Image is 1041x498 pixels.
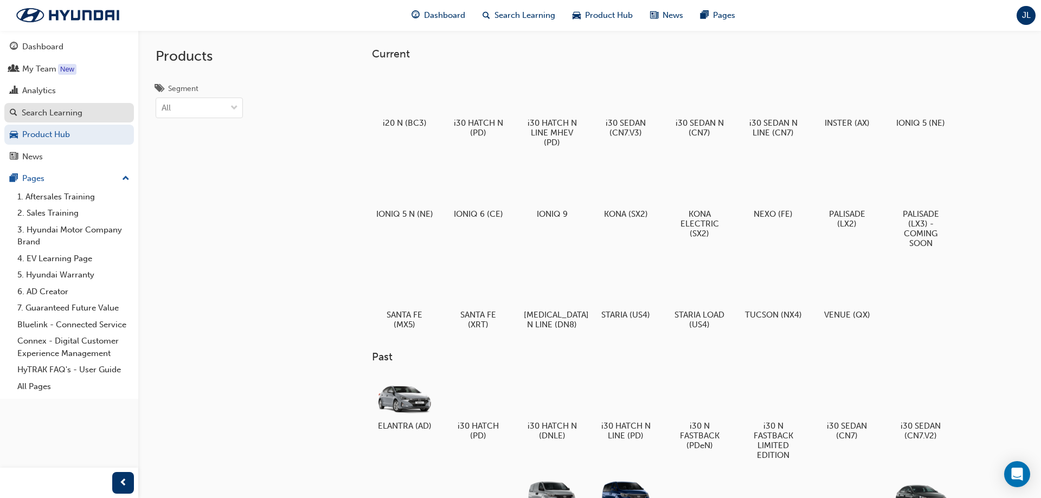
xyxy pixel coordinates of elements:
[593,69,658,141] a: i30 SEDAN (CN7.V3)
[519,69,584,151] a: i30 HATCH N LINE MHEV (PD)
[13,333,134,361] a: Connex - Digital Customer Experience Management
[814,160,879,232] a: PALISADE (LX2)
[168,83,198,94] div: Segment
[494,9,555,22] span: Search Learning
[4,147,134,167] a: News
[1004,461,1030,487] div: Open Intercom Messenger
[814,372,879,445] a: i30 SEDAN (CN7)
[10,108,17,118] span: search-icon
[450,421,507,441] h5: i30 HATCH (PD)
[713,9,735,22] span: Pages
[4,37,134,57] a: Dashboard
[122,172,130,186] span: up-icon
[372,351,988,363] h3: Past
[376,209,433,219] h5: IONIQ 5 N (NE)
[650,9,658,22] span: news-icon
[524,421,581,441] h5: i30 HATCH N (DNLE)
[162,102,171,114] div: All
[593,372,658,445] a: i30 HATCH N LINE (PD)
[597,209,654,219] h5: KONA (SX2)
[10,42,18,52] span: guage-icon
[667,69,732,141] a: i30 SEDAN N (CN7)
[13,267,134,283] a: 5. Hyundai Warranty
[446,372,511,445] a: i30 HATCH (PD)
[13,222,134,250] a: 3. Hyundai Motor Company Brand
[22,85,56,97] div: Analytics
[156,48,243,65] h2: Products
[519,372,584,445] a: i30 HATCH N (DNLE)
[745,310,802,320] h5: TUCSON (NX4)
[230,101,238,115] span: down-icon
[13,361,134,378] a: HyTRAK FAQ's - User Guide
[4,103,134,123] a: Search Learning
[892,421,949,441] h5: i30 SEDAN (CN7.V2)
[888,160,953,252] a: PALISADE (LX3) - COMING SOON
[13,283,134,300] a: 6. AD Creator
[667,160,732,242] a: KONA ELECTRIC (SX2)
[819,118,876,128] h5: INSTER (AX)
[376,118,433,128] h5: i20 N (BC3)
[564,4,641,27] a: car-iconProduct Hub
[22,63,56,75] div: My Team
[573,9,581,22] span: car-icon
[593,160,658,223] a: KONA (SX2)
[10,130,18,140] span: car-icon
[597,118,654,138] h5: i30 SEDAN (CN7.V3)
[119,476,127,490] span: prev-icon
[692,4,744,27] a: pages-iconPages
[22,107,82,119] div: Search Learning
[641,4,692,27] a: news-iconNews
[741,372,806,464] a: i30 N FASTBACK LIMITED EDITION
[888,372,953,445] a: i30 SEDAN (CN7.V2)
[814,69,879,132] a: INSTER (AX)
[450,118,507,138] h5: i30 HATCH N (PD)
[892,209,949,248] h5: PALISADE (LX3) - COMING SOON
[667,372,732,455] a: i30 N FASTBACK (PDeN)
[4,169,134,189] button: Pages
[10,174,18,184] span: pages-icon
[741,261,806,324] a: TUCSON (NX4)
[372,261,437,333] a: SANTA FE (MX5)
[597,310,654,320] h5: STARIA (US4)
[4,125,134,145] a: Product Hub
[888,69,953,132] a: IONIQ 5 (NE)
[446,69,511,141] a: i30 HATCH N (PD)
[483,9,490,22] span: search-icon
[22,41,63,53] div: Dashboard
[4,81,134,101] a: Analytics
[671,310,728,329] h5: STARIA LOAD (US4)
[13,205,134,222] a: 2. Sales Training
[671,118,728,138] h5: i30 SEDAN N (CN7)
[524,209,581,219] h5: IONIQ 9
[13,378,134,395] a: All Pages
[745,118,802,138] h5: i30 SEDAN N LINE (CN7)
[5,4,130,27] img: Trak
[745,421,802,460] h5: i30 N FASTBACK LIMITED EDITION
[671,209,728,238] h5: KONA ELECTRIC (SX2)
[474,4,564,27] a: search-iconSearch Learning
[667,261,732,333] a: STARIA LOAD (US4)
[412,9,420,22] span: guage-icon
[519,261,584,333] a: [MEDICAL_DATA] N LINE (DN8)
[4,59,134,79] a: My Team
[450,310,507,329] h5: SANTA FE (XRT)
[819,421,876,441] h5: i30 SEDAN (CN7)
[10,64,18,74] span: people-icon
[22,151,43,163] div: News
[671,421,728,450] h5: i30 N FASTBACK (PDeN)
[814,261,879,324] a: VENUE (QX)
[13,189,134,205] a: 1. Aftersales Training
[403,4,474,27] a: guage-iconDashboard
[524,310,581,329] h5: [MEDICAL_DATA] N LINE (DN8)
[10,152,18,162] span: news-icon
[1017,6,1036,25] button: JL
[741,69,806,141] a: i30 SEDAN N LINE (CN7)
[819,310,876,320] h5: VENUE (QX)
[1022,9,1031,22] span: JL
[597,421,654,441] h5: i30 HATCH N LINE (PD)
[372,69,437,132] a: i20 N (BC3)
[446,160,511,223] a: IONIQ 6 (CE)
[450,209,507,219] h5: IONIQ 6 (CE)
